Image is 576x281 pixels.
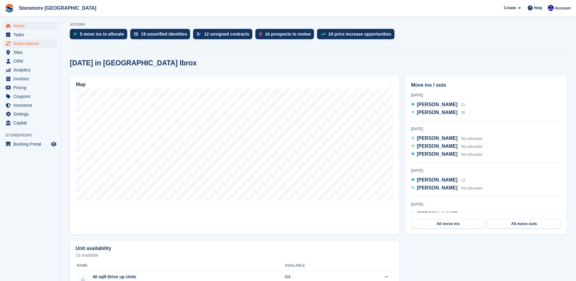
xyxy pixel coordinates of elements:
[417,177,458,182] span: [PERSON_NAME]
[317,29,397,42] a: 24 price increase opportunities
[76,82,86,87] h2: Map
[417,211,458,216] span: [PERSON_NAME]
[3,101,57,109] a: menu
[411,151,482,158] a: [PERSON_NAME] Not allocated
[411,202,561,207] div: [DATE]
[285,261,352,271] th: Available
[417,185,458,190] span: [PERSON_NAME]
[411,135,482,143] a: [PERSON_NAME] Not allocated
[411,126,561,132] div: [DATE]
[417,110,458,115] span: [PERSON_NAME]
[3,39,57,48] a: menu
[3,75,57,83] a: menu
[461,212,465,216] span: 55
[411,168,561,173] div: [DATE]
[76,253,394,257] p: 10 available
[461,111,465,115] span: 35
[204,32,249,36] div: 12 unsigned contracts
[411,92,561,98] div: [DATE]
[255,29,317,42] a: 16 prospects to review
[3,83,57,92] a: menu
[461,178,465,182] span: 13
[70,59,197,67] h2: [DATE] in [GEOGRAPHIC_DATA] Ibrox
[13,75,50,83] span: Invoices
[141,32,187,36] div: 19 unverified identities
[13,140,50,148] span: Booking Portal
[197,32,201,36] img: contract_signature_icon-13c848040528278c33f63329250d36e43548de30e8caae1d1a13099fd9432cc5.svg
[130,29,193,42] a: 19 unverified identities
[134,32,138,36] img: verify_identity-adf6edd0f0f0b5bbfe63781bf79b02c33cf7c696d77639b501bdc392416b5a36.svg
[76,261,285,271] th: Name
[411,176,465,184] a: [PERSON_NAME] 13
[329,32,391,36] div: 24 price increase opportunities
[13,30,50,39] span: Tasks
[321,33,325,36] img: price_increase_opportunities-93ffe204e8149a01c8c9dc8f82e8f89637d9d84a8eef4429ea346261dce0b2c0.svg
[13,119,50,127] span: Capital
[487,219,561,229] a: All move outs
[461,152,482,157] span: Not allocated
[3,110,57,118] a: menu
[13,110,50,118] span: Settings
[5,4,14,13] img: stora-icon-8386f47178a22dfd0bd8f6a31ec36ba5ce8667c1dd55bd0f319d3a0aa187defe.svg
[411,82,561,89] h2: Move ins / outs
[461,144,482,149] span: Not allocated
[73,32,77,36] img: move_ins_to_allocate_icon-fdf77a2bb77ea45bf5b3d319d69a93e2d87916cf1d5bf7949dd705db3b84f3ca.svg
[13,66,50,74] span: Analytics
[13,83,50,92] span: Pricing
[417,102,458,107] span: [PERSON_NAME]
[461,103,465,107] span: 21
[411,101,465,109] a: [PERSON_NAME] 21
[13,39,50,48] span: Subscriptions
[13,48,50,57] span: Sites
[13,57,50,65] span: CRM
[16,3,99,13] a: Storemore [GEOGRAPHIC_DATA]
[3,57,57,65] a: menu
[548,5,554,11] img: Angela
[3,22,57,30] a: menu
[70,23,567,26] p: ACTIONS
[13,101,50,109] span: Insurance
[265,32,311,36] div: 16 prospects to review
[417,136,458,141] span: [PERSON_NAME]
[13,92,50,101] span: Coupons
[259,32,262,36] img: prospect-51fa495bee0391a8d652442698ab0144808aea92771e9ea1ae160a38d050c398.svg
[193,29,255,42] a: 12 unsigned contracts
[3,30,57,39] a: menu
[411,143,482,151] a: [PERSON_NAME] Not allocated
[411,109,465,117] a: [PERSON_NAME] 35
[411,210,465,218] a: [PERSON_NAME] 55
[411,184,482,192] a: [PERSON_NAME] Not allocated
[93,274,136,280] div: 40 sqft Drive up Units
[461,186,482,190] span: Not allocated
[70,76,399,234] a: Map
[534,5,542,11] span: Help
[3,48,57,57] a: menu
[5,132,60,138] span: Storefront
[50,140,57,148] a: Preview store
[411,219,485,229] a: All move ins
[417,151,458,157] span: [PERSON_NAME]
[555,5,571,11] span: Account
[80,32,124,36] div: 5 move ins to allocate
[13,22,50,30] span: Home
[461,137,482,141] span: Not allocated
[70,29,130,42] a: 5 move ins to allocate
[3,140,57,148] a: menu
[3,66,57,74] a: menu
[417,144,458,149] span: [PERSON_NAME]
[76,246,111,251] h2: Unit availability
[3,119,57,127] a: menu
[3,92,57,101] a: menu
[504,5,516,11] span: Create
